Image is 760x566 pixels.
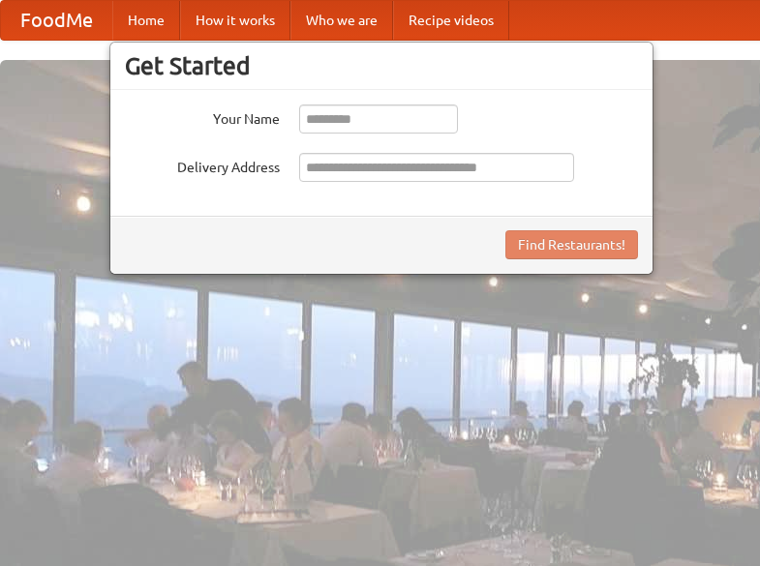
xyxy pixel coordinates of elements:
[112,1,180,40] a: Home
[125,51,638,80] h3: Get Started
[505,230,638,259] button: Find Restaurants!
[180,1,290,40] a: How it works
[125,153,280,177] label: Delivery Address
[393,1,509,40] a: Recipe videos
[125,104,280,129] label: Your Name
[1,1,112,40] a: FoodMe
[290,1,393,40] a: Who we are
